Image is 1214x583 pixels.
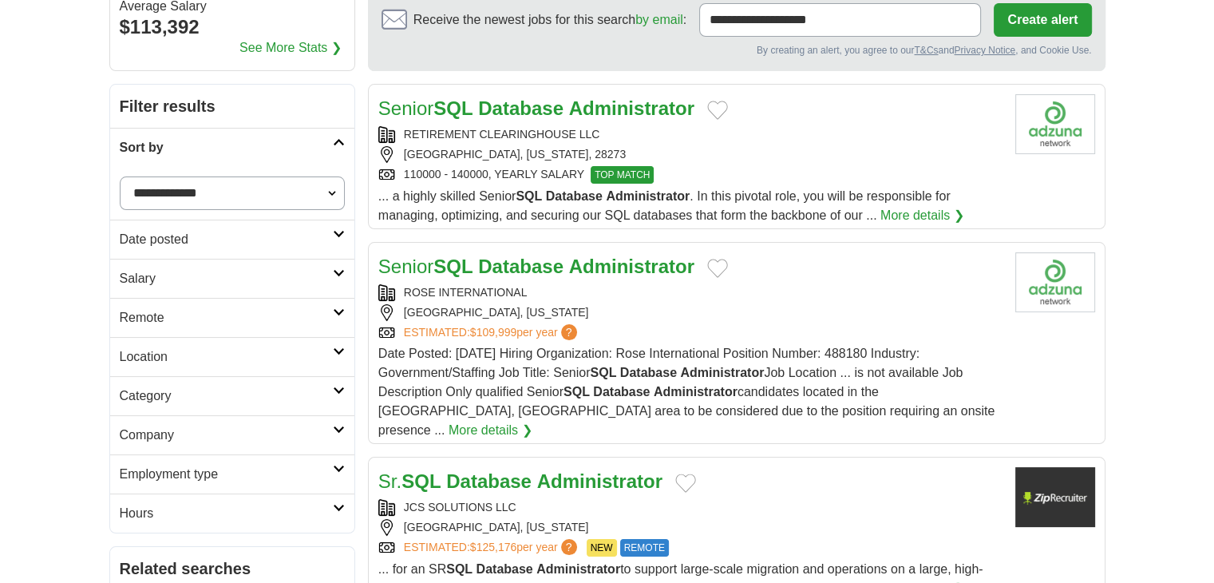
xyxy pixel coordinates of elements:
[378,166,1002,184] div: 110000 - 140000, YEARLY SALARY
[378,126,1002,143] div: RETIREMENT CLEARINGHOUSE LLC
[110,298,354,337] a: Remote
[478,97,564,119] strong: Database
[433,97,473,119] strong: SQL
[561,539,577,555] span: ?
[564,385,590,399] strong: SQL
[707,101,728,120] button: Add to favorite jobs
[433,256,473,277] strong: SQL
[378,499,1002,516] div: JCS SOLUTIONS LLC
[110,415,354,454] a: Company
[569,97,694,119] strong: Administrator
[680,366,764,379] strong: Administrator
[477,562,533,576] strong: Database
[620,366,677,379] strong: Database
[120,426,333,445] h2: Company
[954,45,1015,56] a: Privacy Notice
[635,13,683,26] a: by email
[378,284,1002,301] div: ROSE INTERNATIONAL
[590,366,616,379] strong: SQL
[110,494,354,533] a: Hours
[378,304,1002,321] div: [GEOGRAPHIC_DATA], [US_STATE]
[478,256,564,277] strong: Database
[606,189,690,203] strong: Administrator
[378,256,694,277] a: SeniorSQL Database Administrator
[994,3,1091,37] button: Create alert
[516,189,542,203] strong: SQL
[110,454,354,494] a: Employment type
[1015,467,1095,527] img: Company logo
[120,138,333,157] h2: Sort by
[110,220,354,259] a: Date posted
[707,259,728,278] button: Add to favorite jobs
[404,324,580,341] a: ESTIMATED:$109,999per year?
[378,97,694,119] a: SeniorSQL Database Administrator
[120,13,345,42] div: $113,392
[378,470,662,492] a: Sr.SQL Database Administrator
[413,10,686,30] span: Receive the newest jobs for this search :
[561,324,577,340] span: ?
[880,206,964,225] a: More details ❯
[378,146,1002,163] div: [GEOGRAPHIC_DATA], [US_STATE], 28273
[120,308,333,327] h2: Remote
[378,189,951,222] span: ... a highly skilled Senior . In this pivotal role, you will be responsible for managing, optimiz...
[378,347,995,437] span: Date Posted: [DATE] Hiring Organization: Rose International Position Number: 488180 Industry: Gov...
[110,376,354,415] a: Category
[569,256,694,277] strong: Administrator
[110,85,354,128] h2: Filter results
[587,539,617,557] span: NEW
[120,504,333,523] h2: Hours
[110,259,354,298] a: Salary
[120,269,333,288] h2: Salary
[1015,94,1095,154] img: Company logo
[591,166,654,184] span: TOP MATCH
[914,45,938,56] a: T&Cs
[110,128,354,167] a: Sort by
[378,519,1002,536] div: [GEOGRAPHIC_DATA], [US_STATE]
[401,470,441,492] strong: SQL
[470,541,516,553] span: $125,176
[1015,252,1095,312] img: Company logo
[654,385,737,399] strong: Administrator
[120,465,333,484] h2: Employment type
[120,230,333,249] h2: Date posted
[620,539,669,557] span: REMOTE
[239,38,342,58] a: See More Stats ❯
[404,539,580,557] a: ESTIMATED:$125,176per year?
[675,474,696,493] button: Add to favorite jobs
[382,43,1092,58] div: By creating an alert, you agree to our and , and Cookie Use.
[120,347,333,367] h2: Location
[470,326,516,339] span: $109,999
[446,562,473,576] strong: SQL
[449,421,532,440] a: More details ❯
[546,189,603,203] strong: Database
[593,385,650,399] strong: Database
[536,562,620,576] strong: Administrator
[120,387,333,406] h2: Category
[110,337,354,376] a: Location
[120,557,345,581] h2: Related searches
[446,470,532,492] strong: Database
[537,470,662,492] strong: Administrator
